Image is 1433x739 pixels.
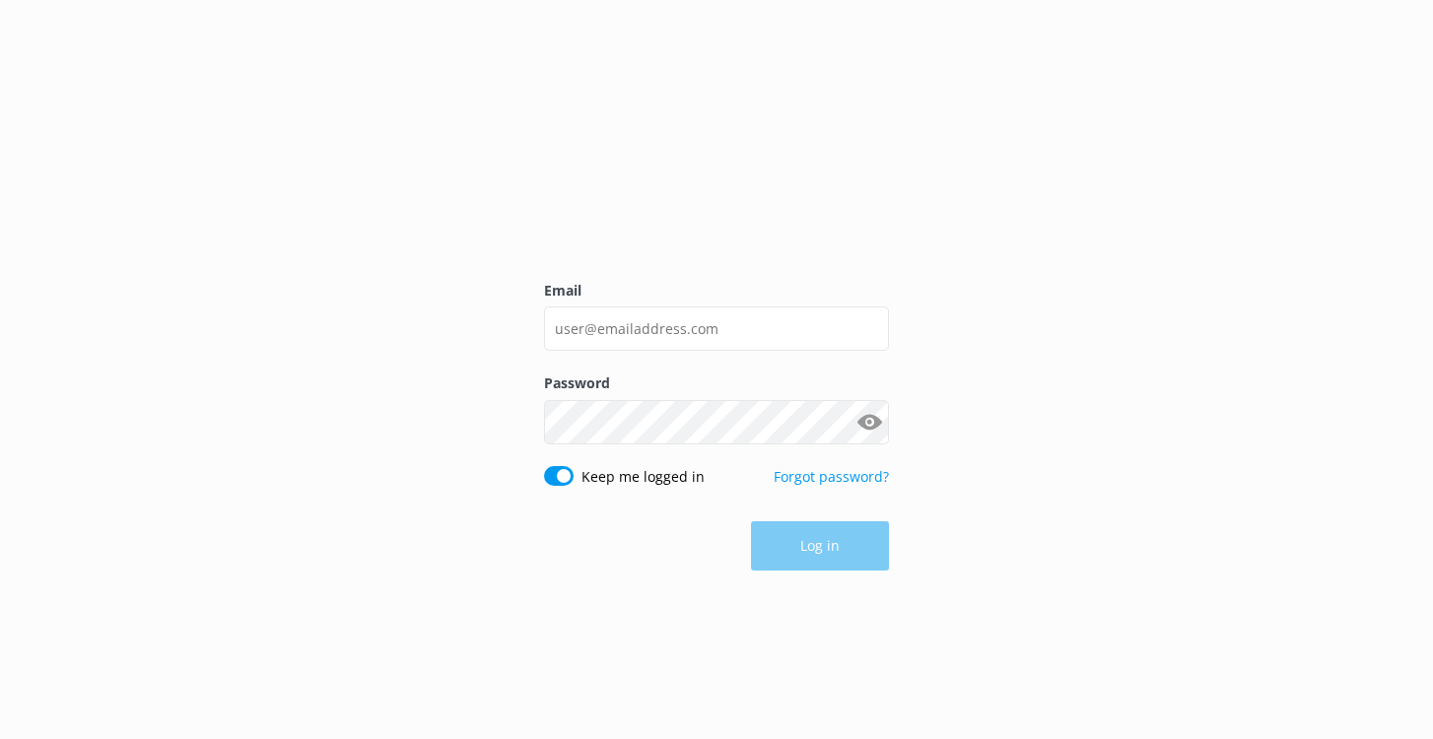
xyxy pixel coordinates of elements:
label: Email [544,280,889,302]
input: user@emailaddress.com [544,306,889,351]
a: Forgot password? [774,467,889,486]
label: Keep me logged in [581,466,705,488]
button: Show password [850,402,889,441]
label: Password [544,372,889,394]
